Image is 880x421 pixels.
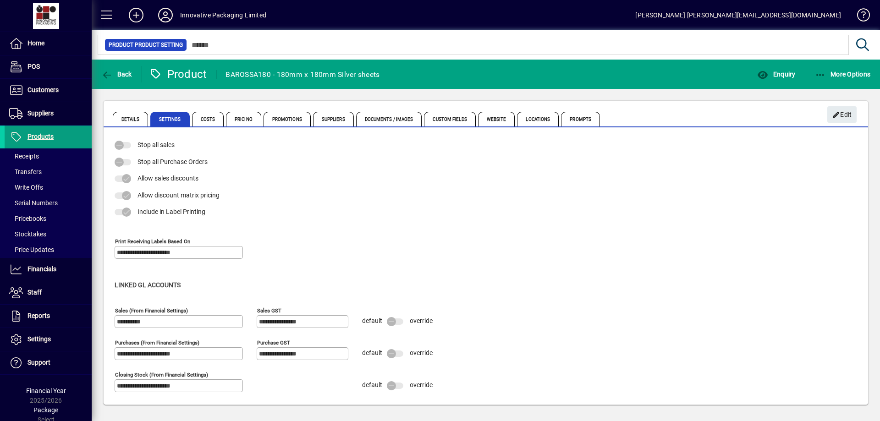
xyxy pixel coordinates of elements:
[27,86,59,93] span: Customers
[5,211,92,226] a: Pricebooks
[115,339,199,345] mat-label: Purchases (from financial settings)
[561,112,600,126] span: Prompts
[115,371,208,377] mat-label: Closing stock (from financial settings)
[257,339,290,345] mat-label: Purchase GST
[410,381,433,388] span: override
[410,349,433,356] span: override
[5,242,92,257] a: Price Updates
[137,175,198,182] span: Allow sales discounts
[362,317,382,324] span: default
[27,312,50,319] span: Reports
[478,112,515,126] span: Website
[5,281,92,304] a: Staff
[5,148,92,164] a: Receipts
[101,71,132,78] span: Back
[33,406,58,414] span: Package
[755,66,797,82] button: Enquiry
[5,79,92,102] a: Customers
[27,63,40,70] span: POS
[362,381,382,388] span: default
[5,351,92,374] a: Support
[26,387,66,394] span: Financial Year
[815,71,871,78] span: More Options
[27,289,42,296] span: Staff
[832,107,852,122] span: Edit
[424,112,475,126] span: Custom Fields
[5,195,92,211] a: Serial Numbers
[5,55,92,78] a: POS
[192,112,224,126] span: Costs
[5,180,92,195] a: Write Offs
[109,40,183,49] span: Product Product Setting
[137,141,175,148] span: Stop all sales
[5,258,92,281] a: Financials
[5,226,92,242] a: Stocktakes
[137,191,220,199] span: Allow discount matrix pricing
[150,112,190,126] span: Settings
[27,109,54,117] span: Suppliers
[5,305,92,328] a: Reports
[9,215,46,222] span: Pricebooks
[635,8,841,22] div: [PERSON_NAME] [PERSON_NAME][EMAIL_ADDRESS][DOMAIN_NAME]
[5,32,92,55] a: Home
[813,66,873,82] button: More Options
[362,349,382,356] span: default
[27,359,50,366] span: Support
[257,307,281,313] mat-label: Sales GST
[9,230,46,238] span: Stocktakes
[9,246,54,253] span: Price Updates
[410,317,433,324] span: override
[356,112,422,126] span: Documents / Images
[226,112,261,126] span: Pricing
[517,112,559,126] span: Locations
[151,7,180,23] button: Profile
[113,112,148,126] span: Details
[264,112,311,126] span: Promotions
[121,7,151,23] button: Add
[27,133,54,140] span: Products
[115,238,190,244] mat-label: Print Receiving Labels Based On
[5,164,92,180] a: Transfers
[149,67,207,82] div: Product
[27,39,44,47] span: Home
[5,328,92,351] a: Settings
[27,265,56,273] span: Financials
[9,153,39,160] span: Receipts
[827,106,857,123] button: Edit
[115,307,188,313] mat-label: Sales (from financial settings)
[757,71,795,78] span: Enquiry
[5,102,92,125] a: Suppliers
[9,184,43,191] span: Write Offs
[99,66,134,82] button: Back
[115,281,181,289] span: Linked GL accounts
[9,168,42,175] span: Transfers
[92,66,142,82] app-page-header-button: Back
[313,112,354,126] span: Suppliers
[850,2,869,32] a: Knowledge Base
[9,199,58,207] span: Serial Numbers
[225,67,379,82] div: BAROSSA180 - 180mm x 180mm Silver sheets
[137,208,205,215] span: Include in Label Printing
[137,158,208,165] span: Stop all Purchase Orders
[27,335,51,343] span: Settings
[180,8,266,22] div: Innovative Packaging Limited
